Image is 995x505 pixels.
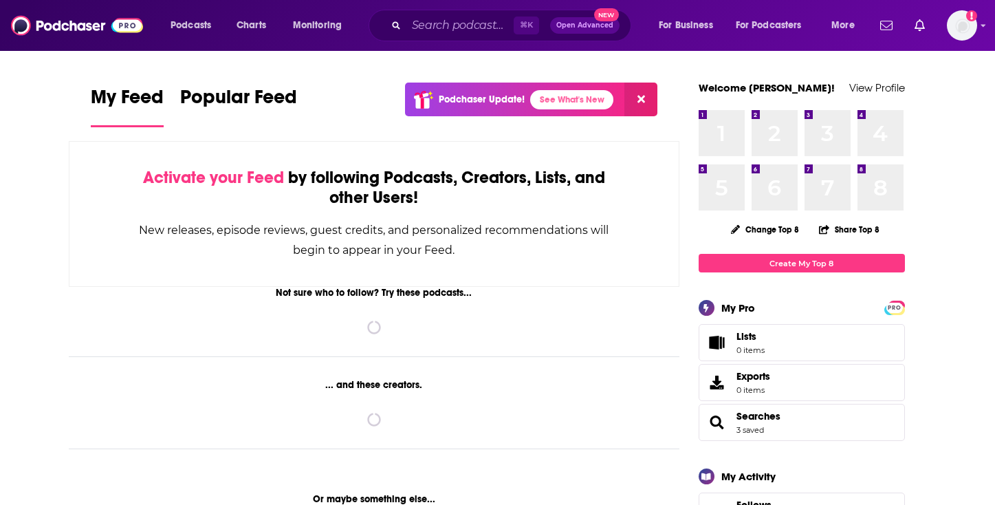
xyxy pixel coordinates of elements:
button: open menu [649,14,730,36]
span: More [831,16,855,35]
div: Not sure who to follow? Try these podcasts... [69,287,680,299]
a: Popular Feed [180,85,297,127]
span: Open Advanced [556,22,613,29]
div: New releases, episode reviews, guest credits, and personalized recommendations will begin to appe... [138,220,611,260]
span: 0 items [736,385,770,395]
span: Lists [736,330,756,343]
span: 0 items [736,345,765,355]
span: For Business [659,16,713,35]
span: Monitoring [293,16,342,35]
span: Exports [736,370,770,383]
p: Podchaser Update! [439,94,525,105]
button: open menu [283,14,360,36]
div: My Activity [721,470,776,483]
span: Lists [703,333,731,352]
button: open menu [161,14,229,36]
span: Charts [237,16,266,35]
div: Or maybe something else... [69,493,680,505]
img: User Profile [947,10,977,41]
span: For Podcasters [736,16,802,35]
a: PRO [886,302,903,312]
a: Welcome [PERSON_NAME]! [699,81,835,94]
a: Create My Top 8 [699,254,905,272]
a: View Profile [849,81,905,94]
a: Lists [699,324,905,361]
div: by following Podcasts, Creators, Lists, and other Users! [138,168,611,208]
input: Search podcasts, credits, & more... [406,14,514,36]
span: New [594,8,619,21]
span: Logged in as jackiemayer [947,10,977,41]
img: Podchaser - Follow, Share and Rate Podcasts [11,12,143,39]
span: Searches [699,404,905,441]
span: Podcasts [171,16,211,35]
span: ⌘ K [514,17,539,34]
button: Show profile menu [947,10,977,41]
span: PRO [886,303,903,313]
a: 3 saved [736,425,764,435]
a: Show notifications dropdown [875,14,898,37]
a: My Feed [91,85,164,127]
button: open menu [727,14,822,36]
a: Charts [228,14,274,36]
div: My Pro [721,301,755,314]
a: See What's New [530,90,613,109]
button: open menu [822,14,872,36]
a: Exports [699,364,905,401]
svg: Add a profile image [966,10,977,21]
button: Change Top 8 [723,221,808,238]
div: Search podcasts, credits, & more... [382,10,644,41]
a: Searches [736,410,780,422]
button: Share Top 8 [818,216,880,243]
span: Activate your Feed [143,167,284,188]
span: Lists [736,330,765,343]
div: ... and these creators. [69,379,680,391]
button: Open AdvancedNew [550,17,620,34]
span: My Feed [91,85,164,117]
a: Show notifications dropdown [909,14,930,37]
a: Searches [703,413,731,432]
span: Popular Feed [180,85,297,117]
span: Exports [703,373,731,392]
